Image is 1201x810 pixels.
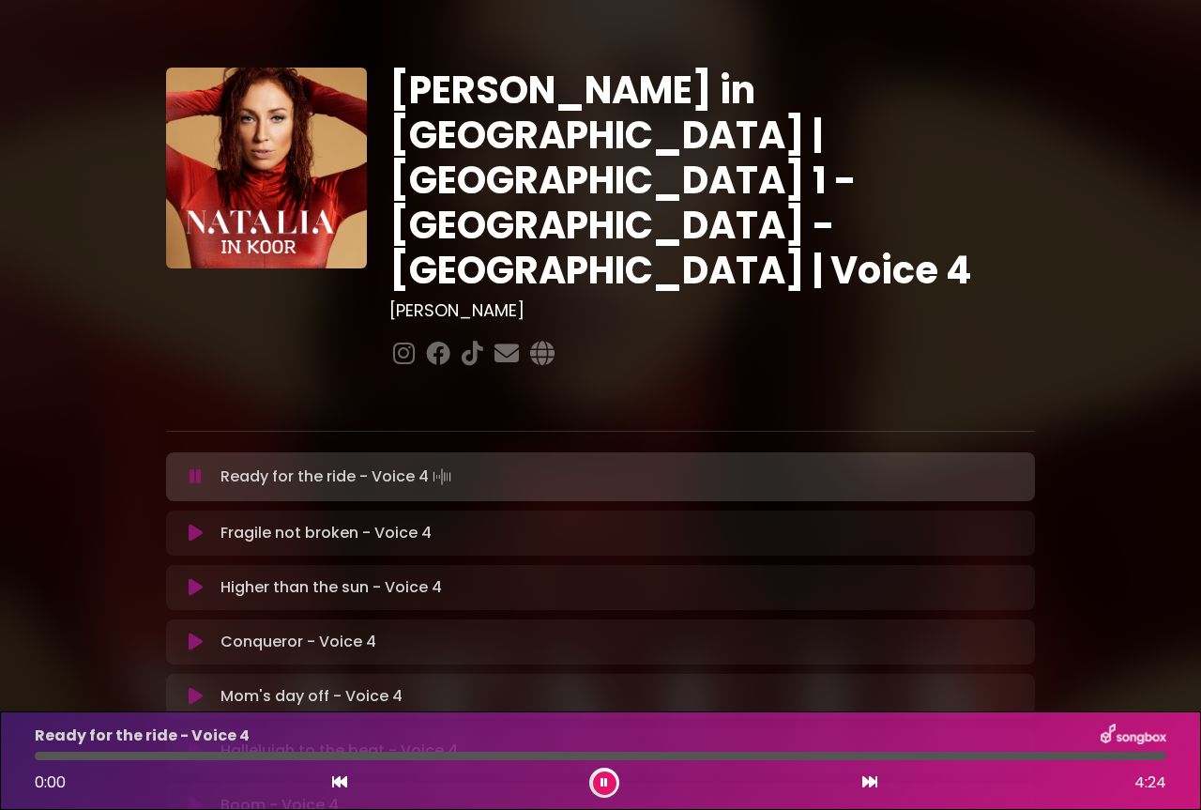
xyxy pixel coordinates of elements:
[35,772,66,793] span: 0:00
[220,685,403,708] p: Mom's day off - Voice 4
[35,725,250,747] p: Ready for the ride - Voice 4
[166,68,367,268] img: YTVS25JmS9CLUqXqkEhs
[220,522,432,544] p: Fragile not broken - Voice 4
[1134,772,1166,794] span: 4:24
[220,576,442,599] p: Higher than the sun - Voice 4
[389,68,1036,293] h1: [PERSON_NAME] in [GEOGRAPHIC_DATA] | [GEOGRAPHIC_DATA] 1 - [GEOGRAPHIC_DATA] - [GEOGRAPHIC_DATA] ...
[429,464,455,490] img: waveform4.gif
[220,464,455,490] p: Ready for the ride - Voice 4
[389,300,1036,321] h3: [PERSON_NAME]
[220,631,376,653] p: Conqueror - Voice 4
[1101,724,1166,748] img: songbox-logo-white.png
